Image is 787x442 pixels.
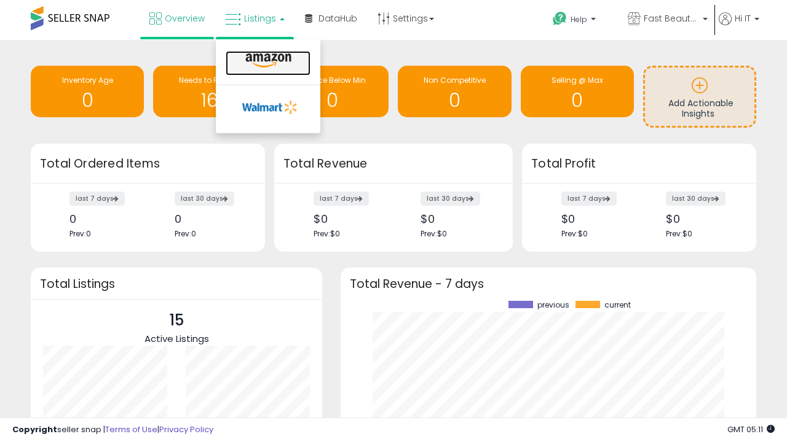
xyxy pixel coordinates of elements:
a: Hi IT [719,12,759,40]
span: Prev: $0 [666,228,692,239]
h3: Total Revenue [283,155,504,173]
span: Needs to Reprice [179,75,241,85]
span: 2025-10-10 05:11 GMT [727,424,775,435]
a: BB Price Below Min 0 [275,66,389,117]
span: Prev: $0 [421,228,447,239]
h1: 16 [159,90,260,110]
label: last 30 days [666,192,726,206]
span: Hi IT [735,12,751,25]
p: 15 [144,309,209,332]
span: Help [571,14,587,25]
label: last 30 days [421,192,480,206]
a: Inventory Age 0 [31,66,144,117]
span: Inventory Age [62,75,113,85]
span: Prev: 0 [175,228,196,239]
span: BB Price Below Min [298,75,366,85]
a: Non Competitive 0 [398,66,511,117]
a: Needs to Reprice 16 [153,66,266,117]
div: 0 [69,212,138,225]
h3: Total Profit [531,155,747,173]
h1: 0 [527,90,628,110]
h1: 0 [37,90,138,110]
div: seller snap | | [12,424,213,436]
span: Selling @ Max [552,75,603,85]
label: last 7 days [561,192,617,206]
div: 0 [175,212,243,225]
span: previous [537,301,569,309]
a: Help [543,2,617,40]
div: $0 [314,212,384,225]
span: Fast Beauty ([GEOGRAPHIC_DATA]) [644,12,699,25]
span: Active Listings [144,332,209,345]
div: $0 [561,212,630,225]
span: Prev: 0 [69,228,91,239]
span: Non Competitive [424,75,486,85]
label: last 7 days [314,192,369,206]
a: Add Actionable Insights [645,68,754,126]
label: last 7 days [69,192,125,206]
h3: Total Ordered Items [40,155,256,173]
h3: Total Revenue - 7 days [350,279,747,289]
span: DataHub [318,12,357,25]
h1: 0 [282,90,382,110]
a: Privacy Policy [159,424,213,435]
div: $0 [666,212,735,225]
a: Terms of Use [105,424,157,435]
span: Listings [244,12,276,25]
span: Overview [165,12,205,25]
div: $0 [421,212,491,225]
span: Prev: $0 [314,228,340,239]
label: last 30 days [175,192,234,206]
a: Selling @ Max 0 [521,66,634,117]
strong: Copyright [12,424,57,435]
span: current [604,301,631,309]
span: Prev: $0 [561,228,588,239]
i: Get Help [552,11,568,26]
h3: Total Listings [40,279,313,289]
h1: 0 [404,90,505,110]
span: Add Actionable Insights [668,97,734,120]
